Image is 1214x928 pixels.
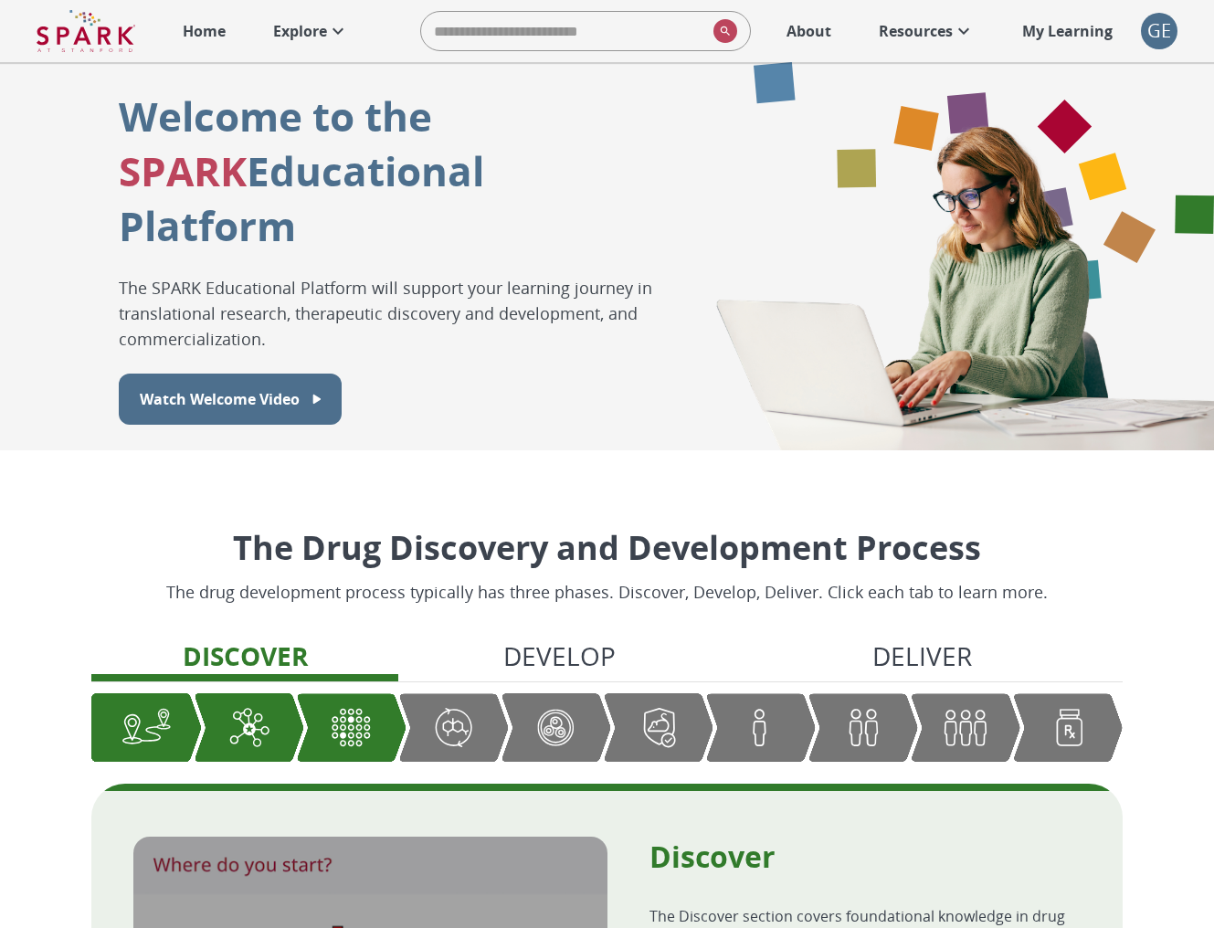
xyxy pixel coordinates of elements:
[119,374,342,425] button: Watch Welcome Video
[119,143,247,198] span: SPARK
[706,12,737,50] button: search
[879,20,953,42] p: Resources
[1141,13,1177,49] div: GE
[870,11,984,51] a: Resources
[183,637,308,675] p: Discover
[174,11,235,51] a: Home
[119,89,667,253] p: Welcome to the Educational Platform
[37,9,135,53] img: Logo of SPARK at Stanford
[649,837,1082,876] p: Discover
[140,388,300,410] p: Watch Welcome Video
[777,11,840,51] a: About
[91,693,1123,762] div: Graphic showing the progression through the Discover, Develop, and Deliver pipeline, highlighting...
[166,523,1048,573] p: The Drug Discovery and Development Process
[273,20,327,42] p: Explore
[264,11,358,51] a: Explore
[1022,20,1113,42] p: My Learning
[503,637,616,675] p: Develop
[872,637,972,675] p: Deliver
[166,580,1048,605] p: The drug development process typically has three phases. Discover, Develop, Deliver. Click each t...
[183,20,226,42] p: Home
[786,20,831,42] p: About
[119,275,667,352] p: The SPARK Educational Platform will support your learning journey in translational research, ther...
[1141,13,1177,49] button: account of current user
[1013,11,1123,51] a: My Learning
